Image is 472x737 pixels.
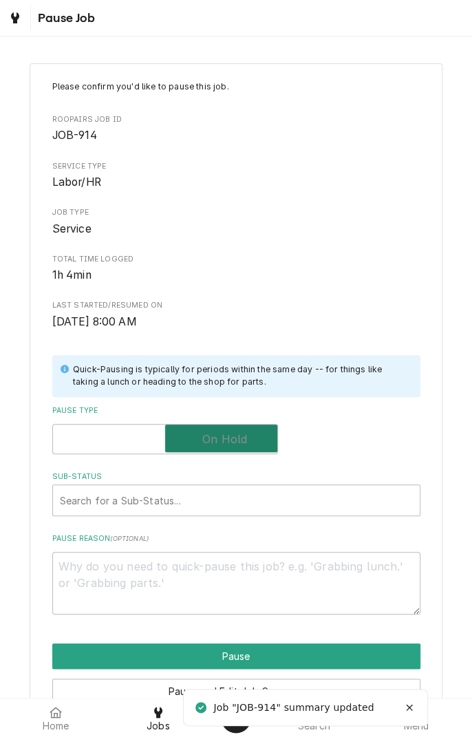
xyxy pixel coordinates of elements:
[52,300,420,330] div: Last Started/Resumed On
[52,669,420,704] div: Button Group Row
[52,161,420,191] div: Service Type
[52,314,420,330] span: Last Started/Resumed On
[6,701,107,734] a: Home
[34,9,95,28] span: Pause Job
[52,254,420,265] span: Total Time Logged
[52,679,420,704] button: Pause and Edit Job Summary
[52,175,101,189] span: Labor/HR
[52,161,420,172] span: Service Type
[52,127,420,144] span: Roopairs Job ID
[52,222,92,235] span: Service
[52,114,420,144] div: Roopairs Job ID
[110,535,149,542] span: ( optional )
[43,720,69,731] span: Home
[52,268,92,281] span: 1h 4min
[52,405,420,416] label: Pause Type
[52,81,420,615] div: Job Pause Form
[403,720,429,731] span: Menu
[52,114,420,125] span: Roopairs Job ID
[298,720,330,731] span: Search
[108,701,209,734] a: Jobs
[52,471,420,516] div: Sub-Status
[52,267,420,284] span: Total Time Logged
[52,174,420,191] span: Service Type
[52,471,420,482] label: Sub-Status
[52,533,420,615] div: Pause Reason
[52,129,97,142] span: JOB-914
[52,405,420,454] div: Pause Type
[52,315,137,328] span: [DATE] 8:00 AM
[52,643,420,669] button: Pause
[52,300,420,311] span: Last Started/Resumed On
[52,207,420,218] span: Job Type
[52,81,420,93] p: Please confirm you'd like to pause this job.
[73,363,407,389] div: Quick-Pausing is typically for periods within the same day -- for things like taking a lunch or h...
[52,254,420,284] div: Total Time Logged
[52,221,420,237] span: Job Type
[52,533,420,544] label: Pause Reason
[213,701,376,715] div: Job "JOB-914" summary updated
[3,6,28,30] a: Go to Jobs
[52,643,420,669] div: Button Group Row
[147,720,170,731] span: Jobs
[52,207,420,237] div: Job Type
